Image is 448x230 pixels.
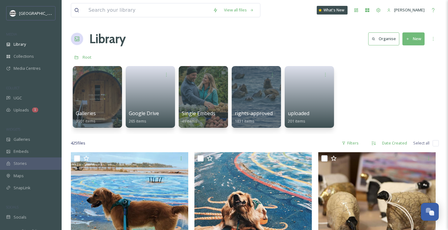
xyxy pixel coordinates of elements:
[6,127,20,132] span: WIDGETS
[14,95,22,101] span: UGC
[129,110,159,117] span: Google Drive
[76,110,96,117] span: Galleries
[14,65,41,71] span: Media Centres
[14,148,29,154] span: Embeds
[221,4,257,16] a: View all files
[235,110,273,117] span: rights-approved
[6,205,18,209] span: SOCIALS
[421,203,439,221] button: Open Chat
[89,30,126,48] a: Library
[83,54,92,60] span: Root
[14,173,24,179] span: Maps
[288,111,309,124] a: uploaded201 items
[384,4,428,16] a: [PERSON_NAME]
[182,118,197,124] span: 49 items
[14,214,26,220] span: Socials
[402,32,425,45] button: New
[76,118,96,124] span: 3901 items
[14,161,27,166] span: Stories
[129,111,159,124] a: Google Drive265 items
[368,32,399,45] button: Organise
[10,10,16,16] img: parks%20beach.jpg
[182,111,215,124] a: Single Embeds49 items
[19,10,74,16] span: [GEOGRAPHIC_DATA] Tourism
[14,107,29,113] span: Uploads
[182,110,215,117] span: Single Embeds
[288,110,309,117] span: uploaded
[14,136,30,142] span: Galleries
[83,53,92,61] a: Root
[394,7,425,13] span: [PERSON_NAME]
[76,111,96,124] a: Galleries3901 items
[71,140,85,146] span: 425 file s
[317,6,348,15] a: What's New
[235,111,273,124] a: rights-approved1831 items
[339,137,362,149] div: Filters
[32,107,38,112] div: 1
[85,3,210,17] input: Search your library
[368,32,402,45] a: Organise
[14,41,26,47] span: Library
[14,185,31,191] span: SnapLink
[6,32,17,36] span: MEDIA
[6,86,19,90] span: COLLECT
[235,118,255,124] span: 1831 items
[413,140,430,146] span: Select all
[129,118,146,124] span: 265 items
[379,137,410,149] div: Date Created
[14,53,34,59] span: Collections
[288,118,305,124] span: 201 items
